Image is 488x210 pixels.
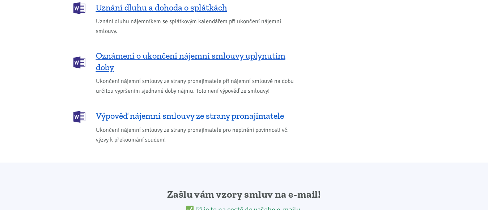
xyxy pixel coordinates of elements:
[96,125,298,145] span: Ukončení nájemní smlouvy ze strany pronajímatele pro neplnění povinností vč. výzvy k překoumání s...
[73,2,85,14] img: DOCX (Word)
[96,110,284,122] span: Výpověď nájemní smlouvy ze strany pronajímatele
[96,17,298,36] span: Uznání dluhu nájemníkem se splátkovým kalendářem při ukončení nájemní smlouvy.
[73,56,85,68] img: DOCX (Word)
[73,110,298,122] a: Výpověď nájemní smlouvy ze strany pronajímatele
[73,111,85,123] img: DOCX (Word)
[96,76,298,96] span: Ukončení nájemní smlouvy ze strany pronajímatele při nájemní smlouvě na dobu určitou vypršením sj...
[73,1,298,13] a: Uznání dluhu a dohoda o splátkách
[151,188,337,201] h2: Zašlu vám vzory smluv na e-mail!
[96,50,298,73] span: Oznámení o ukončení nájemní smlouvy uplynutím doby
[96,2,227,13] span: Uznání dluhu a dohoda o splátkách
[73,50,298,73] a: Oznámení o ukončení nájemní smlouvy uplynutím doby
